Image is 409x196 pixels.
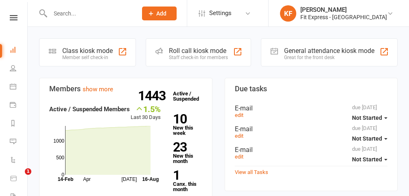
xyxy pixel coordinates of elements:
[300,13,387,21] div: Fit Express - [GEOGRAPHIC_DATA]
[173,169,199,181] strong: 1
[138,90,169,102] strong: 1443
[235,104,388,112] div: E-mail
[10,78,28,97] a: Calendar
[10,115,28,133] a: Reports
[48,8,131,19] input: Search...
[142,7,177,20] button: Add
[173,169,202,192] a: 1Canx. this month
[352,135,382,142] span: Not Started
[235,146,388,154] div: E-mail
[235,125,388,133] div: E-mail
[284,55,374,60] div: Great for the front desk
[10,60,28,78] a: People
[62,55,113,60] div: Member self check-in
[25,168,31,175] span: 1
[62,47,113,55] div: Class kiosk mode
[352,152,387,167] button: Not Started
[352,110,387,125] button: Not Started
[235,85,388,93] h3: Due tasks
[280,5,296,22] div: KF
[49,106,130,113] strong: Active / Suspended Members
[169,85,205,108] a: 1443Active / Suspended
[8,168,28,188] iframe: Intercom live chat
[83,86,113,93] a: show more
[173,141,202,164] a: 23New this month
[173,113,199,125] strong: 10
[209,4,232,22] span: Settings
[284,47,374,55] div: General attendance kiosk mode
[300,6,387,13] div: [PERSON_NAME]
[173,141,199,153] strong: 23
[352,156,382,163] span: Not Started
[173,113,202,136] a: 10New this week
[10,97,28,115] a: Payments
[131,104,161,113] div: 1.5%
[156,10,166,17] span: Add
[10,42,28,60] a: Dashboard
[352,115,382,121] span: Not Started
[235,133,243,139] a: edit
[169,47,228,55] div: Roll call kiosk mode
[131,104,161,122] div: Last 30 Days
[169,55,228,60] div: Staff check-in for members
[352,131,387,146] button: Not Started
[235,154,243,160] a: edit
[235,112,243,118] a: edit
[49,85,202,93] h3: Members
[235,169,268,175] a: View all Tasks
